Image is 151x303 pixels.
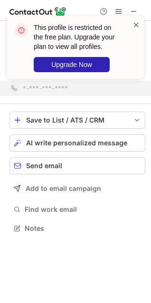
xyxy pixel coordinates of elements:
div: Save to List / ATS / CRM [26,116,129,124]
button: save-profile-one-click [9,112,145,129]
img: ContactOut v5.3.10 [9,6,66,17]
span: AI write personalized message [26,139,127,147]
span: Add to email campaign [26,185,101,192]
button: Add to email campaign [9,180,145,197]
header: This profile is restricted on the free plan. Upgrade your plan to view all profiles. [34,23,121,51]
span: Find work email [25,205,142,214]
span: Upgrade Now [51,61,92,68]
span: Notes [25,224,142,233]
button: Upgrade Now [34,57,110,72]
button: Send email [9,157,145,174]
button: Find work email [9,203,145,216]
span: Send email [26,162,62,170]
img: error [14,23,29,38]
button: Notes [9,222,145,235]
button: AI write personalized message [9,134,145,151]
